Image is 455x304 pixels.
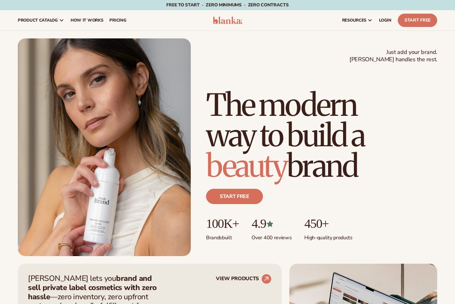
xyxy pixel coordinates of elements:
span: LOGIN [379,18,391,23]
span: Just add your brand. [PERSON_NAME] handles the rest. [349,49,437,63]
span: How It Works [71,18,103,23]
span: pricing [109,18,126,23]
p: 4.9 [252,217,292,231]
a: Start free [206,189,263,204]
p: 100K+ [206,217,239,231]
span: resources [342,18,366,23]
strong: brand and sell private label cosmetics with zero hassle [28,273,157,302]
p: Over 400 reviews [252,231,292,241]
a: resources [339,10,376,30]
a: pricing [106,10,129,30]
span: product catalog [18,18,58,23]
p: 450+ [304,217,352,231]
h1: The modern way to build a brand [206,90,437,181]
p: Brands built [206,231,239,241]
img: Female holding tanning mousse. [18,38,191,256]
span: Free to start · ZERO minimums · ZERO contracts [166,2,288,8]
a: LOGIN [376,10,395,30]
a: product catalog [15,10,67,30]
p: High-quality products [304,231,352,241]
a: Start Free [398,14,437,27]
a: How It Works [67,10,107,30]
span: beauty [206,147,287,185]
img: logo [213,17,243,24]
